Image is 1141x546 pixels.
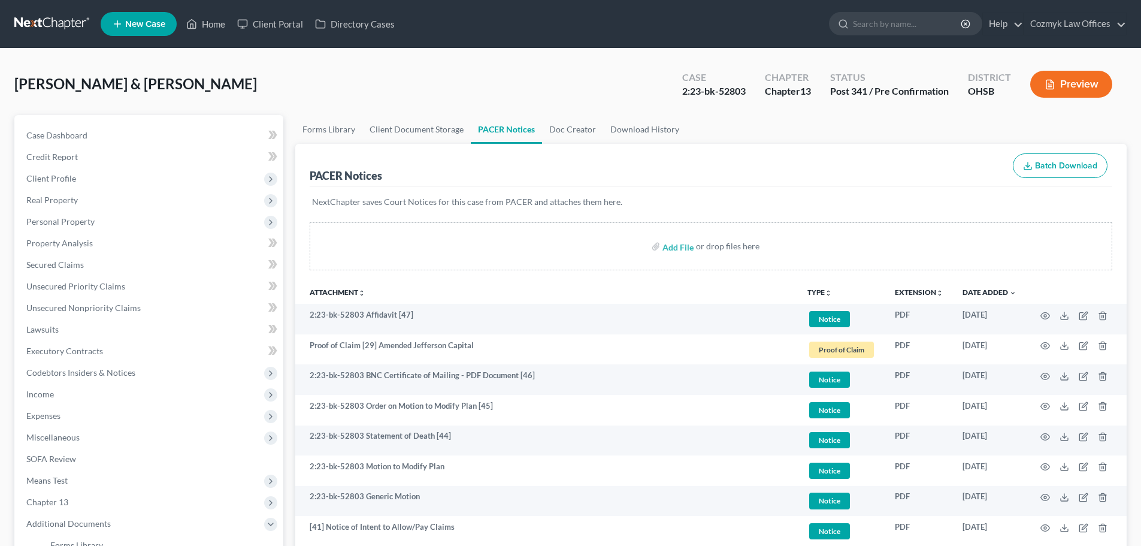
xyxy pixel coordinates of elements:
[26,389,54,399] span: Income
[968,85,1011,98] div: OHSB
[26,324,59,334] span: Lawsuits
[17,448,283,470] a: SOFA Review
[17,125,283,146] a: Case Dashboard
[1013,153,1107,179] button: Batch Download
[26,432,80,442] span: Miscellaneous
[807,289,832,297] button: TYPEunfold_more
[310,288,365,297] a: Attachmentunfold_more
[885,486,953,517] td: PDF
[362,115,471,144] a: Client Document Storage
[953,364,1026,395] td: [DATE]
[26,454,76,464] span: SOFA Review
[295,455,798,486] td: 2:23-bk-52803 Motion to Modify Plan
[1030,71,1112,98] button: Preview
[885,455,953,486] td: PDF
[295,115,362,144] a: Forms Library
[26,346,103,356] span: Executory Contracts
[295,364,798,395] td: 2:23-bk-52803 BNC Certificate of Mailing - PDF Document [46]
[953,304,1026,334] td: [DATE]
[809,372,850,388] span: Notice
[807,340,876,360] a: Proof of Claim
[953,334,1026,365] td: [DATE]
[603,115,686,144] a: Download History
[26,238,93,248] span: Property Analysis
[26,518,111,529] span: Additional Documents
[765,71,811,85] div: Chapter
[471,115,542,144] a: PACER Notices
[26,303,141,313] span: Unsecured Nonpriority Claims
[125,20,165,29] span: New Case
[1024,13,1126,35] a: Cozmyk Law Offices
[309,13,401,35] a: Directory Cases
[696,240,759,252] div: or drop files here
[936,289,943,297] i: unfold_more
[26,152,78,162] span: Credit Report
[953,395,1026,426] td: [DATE]
[26,130,87,140] span: Case Dashboard
[17,254,283,276] a: Secured Claims
[1035,161,1097,171] span: Batch Download
[830,85,949,98] div: Post 341 / Pre Confirmation
[809,402,850,418] span: Notice
[358,289,365,297] i: unfold_more
[26,367,135,378] span: Codebtors Insiders & Notices
[26,497,68,507] span: Chapter 13
[542,115,603,144] a: Doc Creator
[312,196,1110,208] p: NextChapter saves Court Notices for this case from PACER and attaches them here.
[14,75,257,92] span: [PERSON_NAME] & [PERSON_NAME]
[295,486,798,517] td: 2:23-bk-52803 Generic Motion
[825,289,832,297] i: unfold_more
[1009,289,1016,297] i: expand_more
[295,334,798,365] td: Proof of Claim [29] Amended Jefferson Capital
[807,461,876,481] a: Notice
[295,304,798,334] td: 2:23-bk-52803 Affidavit [47]
[809,311,850,327] span: Notice
[963,288,1016,297] a: Date Added expand_more
[17,340,283,362] a: Executory Contracts
[807,400,876,420] a: Notice
[295,426,798,456] td: 2:23-bk-52803 Statement of Death [44]
[807,430,876,450] a: Notice
[26,173,76,183] span: Client Profile
[885,364,953,395] td: PDF
[809,342,874,358] span: Proof of Claim
[809,432,850,448] span: Notice
[807,491,876,511] a: Notice
[26,475,68,485] span: Means Test
[17,297,283,319] a: Unsecured Nonpriority Claims
[180,13,231,35] a: Home
[968,71,1011,85] div: District
[809,463,850,479] span: Notice
[26,281,125,291] span: Unsecured Priority Claims
[983,13,1023,35] a: Help
[807,370,876,390] a: Notice
[26,260,84,270] span: Secured Claims
[682,71,746,85] div: Case
[895,288,943,297] a: Extensionunfold_more
[26,216,95,227] span: Personal Property
[885,426,953,456] td: PDF
[853,13,963,35] input: Search by name...
[807,521,876,541] a: Notice
[17,233,283,254] a: Property Analysis
[17,319,283,340] a: Lawsuits
[800,85,811,96] span: 13
[26,411,60,421] span: Expenses
[310,168,382,183] div: PACER Notices
[17,146,283,168] a: Credit Report
[682,85,746,98] div: 2:23-bk-52803
[953,426,1026,456] td: [DATE]
[953,486,1026,517] td: [DATE]
[830,71,949,85] div: Status
[809,493,850,509] span: Notice
[765,85,811,98] div: Chapter
[231,13,309,35] a: Client Portal
[885,304,953,334] td: PDF
[807,309,876,329] a: Notice
[809,523,850,539] span: Notice
[953,455,1026,486] td: [DATE]
[885,395,953,426] td: PDF
[885,334,953,365] td: PDF
[26,195,78,205] span: Real Property
[295,395,798,426] td: 2:23-bk-52803 Order on Motion to Modify Plan [45]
